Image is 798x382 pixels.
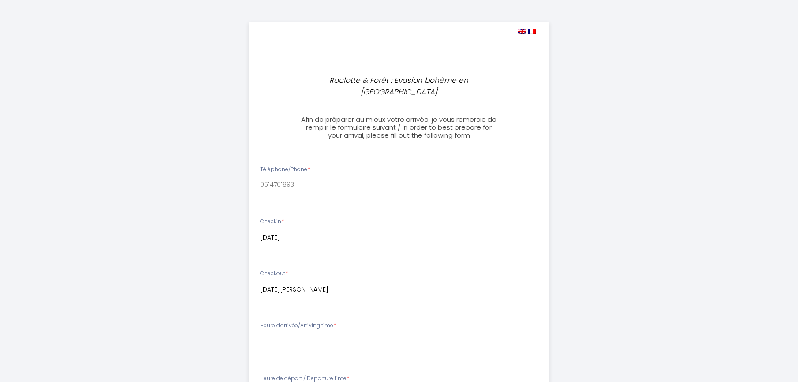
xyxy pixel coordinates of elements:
[305,75,493,98] p: Roulotte & Forêt : Evasion bohème en [GEOGRAPHIC_DATA]
[301,116,497,139] h3: Afin de préparer au mieux votre arrivée, je vous remercie de remplir le formulaire suivant / In o...
[260,217,284,226] label: Checkin
[260,322,336,330] label: Heure d'arrivée/Arriving time
[260,165,310,174] label: Téléphone/Phone
[518,29,526,34] img: en.png
[528,29,536,34] img: fr.png
[260,270,288,278] label: Checkout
